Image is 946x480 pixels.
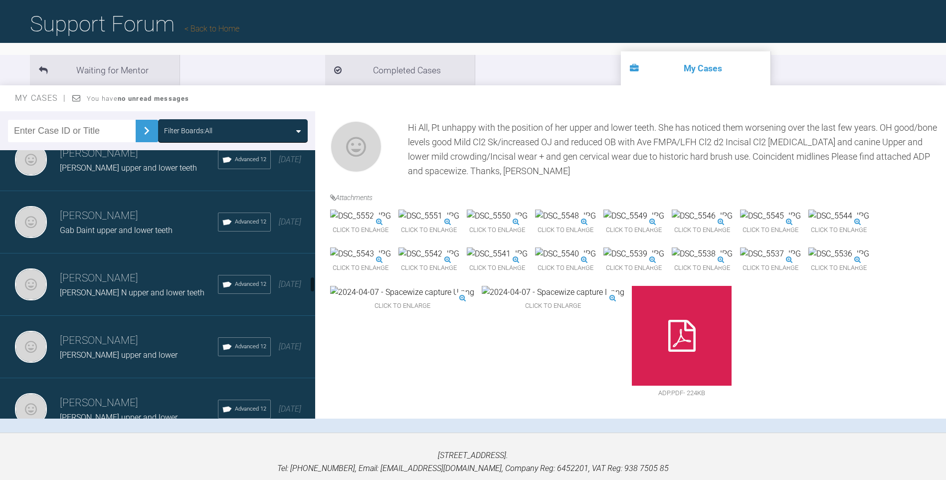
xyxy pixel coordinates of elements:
span: Advanced 12 [235,155,266,164]
span: Advanced 12 [235,342,266,351]
span: [PERSON_NAME] upper and lower [60,413,178,422]
img: DSC_5552.JPG [330,210,391,223]
input: Enter Case ID or Title [8,120,136,142]
img: DSC_5550.JPG [467,210,528,223]
img: Neil Fearns [15,206,47,238]
h3: [PERSON_NAME] [60,208,218,225]
span: [PERSON_NAME] N upper and lower teeth [60,288,204,297]
img: DSC_5549.JPG [603,210,664,223]
img: Neil Fearns [15,144,47,176]
span: Advanced 12 [235,280,266,289]
img: Neil Fearns [330,121,382,173]
img: 2024-04-07 - Spacewize capture L.png [482,286,624,299]
span: [PERSON_NAME] upper and lower [60,350,178,360]
img: DSC_5545.JPG [740,210,801,223]
span: Click to enlarge [482,298,624,314]
span: Advanced 12 [235,405,266,414]
span: Click to enlarge [672,260,733,276]
img: DSC_5538.JPG [672,247,733,260]
div: Hi All, Pt unhappy with the position of her upper and lower teeth. She has noticed them worsening... [408,121,939,178]
span: Click to enlarge [330,223,391,238]
span: Click to enlarge [535,260,596,276]
span: Click to enlarge [740,260,801,276]
span: Click to enlarge [330,260,391,276]
h3: [PERSON_NAME] [60,395,218,412]
img: DSC_5548.JPG [535,210,596,223]
img: DSC_5540.JPG [535,247,596,260]
img: DSC_5543.JPG [330,247,391,260]
img: 2024-04-07 - Spacewize capture U.png [330,286,474,299]
img: chevronRight.28bd32b0.svg [139,123,155,139]
img: DSC_5551.JPG [398,210,459,223]
img: Neil Fearns [15,331,47,363]
p: [STREET_ADDRESS]. Tel: [PHONE_NUMBER], Email: [EMAIL_ADDRESS][DOMAIN_NAME], Company Reg: 6452201,... [16,449,930,475]
span: Click to enlarge [398,223,459,238]
span: [DATE] [279,217,301,227]
li: Completed Cases [325,55,475,85]
h3: [PERSON_NAME] [60,332,218,349]
span: Click to enlarge [467,223,528,238]
img: Neil Fearns [15,393,47,425]
img: DSC_5546.JPG [672,210,733,223]
span: [PERSON_NAME] upper and lower teeth [60,163,197,173]
span: Click to enlarge [398,260,459,276]
span: Advanced 12 [235,218,266,227]
span: Click to enlarge [535,223,596,238]
h1: Support Forum [30,6,239,41]
img: DSC_5537.JPG [740,247,801,260]
span: Click to enlarge [672,223,733,238]
img: DSC_5539.JPG [603,247,664,260]
img: DSC_5536.JPG [808,247,869,260]
h4: Attachments [330,192,939,203]
span: [DATE] [279,404,301,414]
span: [DATE] [279,279,301,289]
h3: [PERSON_NAME] [60,145,218,162]
a: Back to Home [185,24,239,33]
span: Click to enlarge [740,223,801,238]
span: [DATE] [279,155,301,164]
span: You have [87,95,189,102]
img: DSC_5542.JPG [398,247,459,260]
span: Click to enlarge [808,260,869,276]
span: Click to enlarge [603,223,664,238]
div: Filter Boards: All [164,125,212,136]
span: My Cases [15,93,66,103]
span: ADP.pdf - 224KB [632,386,732,401]
li: Waiting for Mentor [30,55,180,85]
img: Neil Fearns [15,268,47,300]
img: DSC_5541.JPG [467,247,528,260]
span: Click to enlarge [603,260,664,276]
span: Click to enlarge [808,223,869,238]
li: My Cases [621,51,770,85]
strong: no unread messages [118,95,189,102]
span: Gab Daint upper and lower teeth [60,226,173,235]
span: Click to enlarge [330,298,474,314]
img: DSC_5544.JPG [808,210,869,223]
span: [DATE] [279,342,301,351]
span: Click to enlarge [467,260,528,276]
h3: [PERSON_NAME] [60,270,218,287]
